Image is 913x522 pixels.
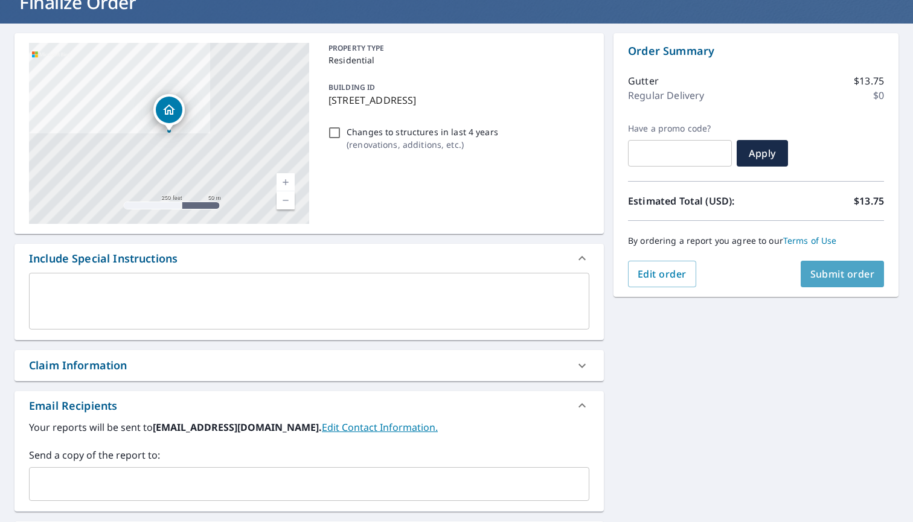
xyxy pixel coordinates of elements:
p: Regular Delivery [628,88,704,103]
p: ( renovations, additions, etc. ) [347,138,498,151]
span: Submit order [810,267,875,281]
button: Edit order [628,261,696,287]
a: Current Level 17, Zoom In [277,173,295,191]
div: Include Special Instructions [14,244,604,273]
p: Changes to structures in last 4 years [347,126,498,138]
span: Edit order [638,267,687,281]
p: Order Summary [628,43,884,59]
div: Email Recipients [29,398,117,414]
p: Residential [328,54,585,66]
p: By ordering a report you agree to our [628,235,884,246]
div: Include Special Instructions [29,250,178,267]
p: Estimated Total (USD): [628,194,756,208]
b: [EMAIL_ADDRESS][DOMAIN_NAME]. [153,421,322,434]
span: Apply [746,147,778,160]
p: PROPERTY TYPE [328,43,585,54]
p: BUILDING ID [328,82,375,92]
div: Email Recipients [14,391,604,420]
label: Send a copy of the report to: [29,448,589,462]
label: Your reports will be sent to [29,420,589,434]
a: Current Level 17, Zoom Out [277,191,295,209]
p: $0 [873,88,884,103]
button: Submit order [801,261,885,287]
p: $13.75 [854,74,884,88]
div: Claim Information [29,357,127,374]
a: EditContactInfo [322,421,438,434]
button: Apply [737,140,788,167]
label: Have a promo code? [628,123,732,134]
p: $13.75 [854,194,884,208]
p: Gutter [628,74,659,88]
a: Terms of Use [783,235,837,246]
div: Claim Information [14,350,604,381]
div: Dropped pin, building 1, Residential property, 23 Highland Dr Seattle, WA 98109 [153,94,185,132]
p: [STREET_ADDRESS] [328,93,585,107]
